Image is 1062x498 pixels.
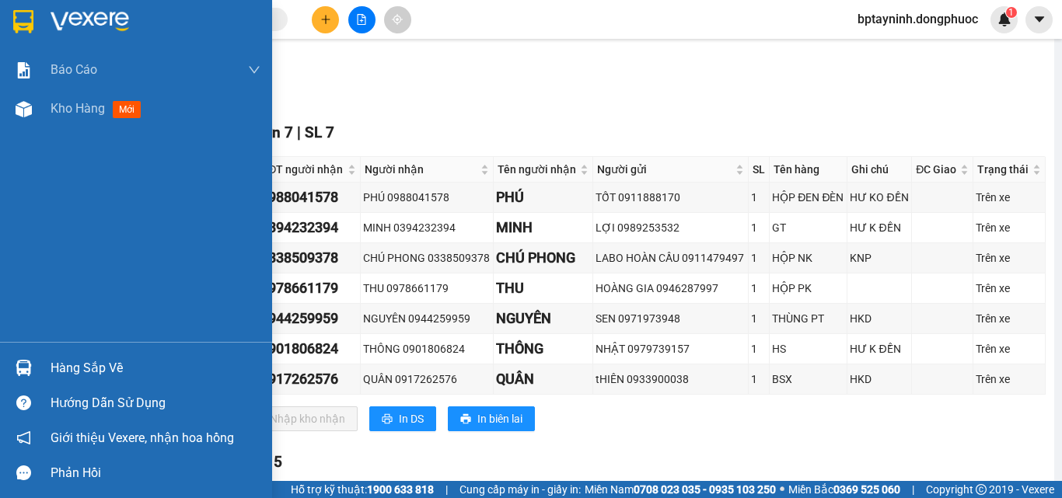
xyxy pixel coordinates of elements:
div: BSX [772,371,844,388]
div: 1 [751,340,767,357]
span: Người gửi [597,161,732,178]
td: MINH [494,213,593,243]
div: 1 [751,310,767,327]
div: Phản hồi [51,461,260,485]
strong: ĐỒNG PHƯỚC [123,9,213,22]
span: down [248,64,260,76]
span: | [912,481,914,498]
button: caret-down [1025,6,1053,33]
td: THU [494,273,593,304]
td: QUÂN [494,364,593,395]
span: Giới thiệu Vexere, nhận hoa hồng [51,428,234,448]
div: tHIÊN 0933900038 [596,371,746,388]
div: CHÚ PHONG [496,247,590,269]
div: Trên xe [976,371,1043,388]
div: Hướng dẫn sử dụng [51,392,260,415]
div: LỢI 0989253532 [596,219,746,236]
span: Hỗ trợ kỹ thuật: [291,481,434,498]
div: Trên xe [976,310,1043,327]
div: 1 [751,280,767,297]
div: Trên xe [976,219,1043,236]
div: 1 [751,189,767,206]
div: TỐT 0911888170 [596,189,746,206]
span: ĐC Giao [916,161,957,178]
button: downloadNhập kho nhận [240,406,358,431]
div: THU [496,277,590,299]
div: CHÚ PHONG 0338509378 [363,249,491,266]
th: Tên hàng [770,157,847,183]
div: SEN 0971973948 [596,310,746,327]
div: 1 [751,219,767,236]
span: question-circle [16,395,31,410]
td: CHÚ PHONG [494,243,593,273]
div: GT [772,219,844,236]
span: bptayninh.dongphuoc [845,9,990,29]
span: 13:02:07 [DATE] [34,113,95,122]
span: message [16,465,31,480]
div: HƯ K ĐỀN [850,219,909,236]
img: warehouse-icon [16,101,32,117]
div: 0901806824 [260,338,357,360]
div: HKD [850,371,909,388]
span: Kho hàng [51,101,105,116]
div: 1 [751,371,767,388]
td: 0338509378 [258,243,360,273]
span: caret-down [1032,12,1046,26]
button: aim [384,6,411,33]
div: KNP [850,249,909,266]
div: HỘP PK [772,280,844,297]
div: LABO HOÀN CẦU 0911479497 [596,249,746,266]
span: Tên người nhận [498,161,577,178]
div: QUÂN 0917262576 [363,371,491,388]
div: Trên xe [976,249,1043,266]
div: HKD [850,310,909,327]
div: 0988041578 [260,186,357,208]
div: PHÚ 0988041578 [363,189,491,206]
th: Ghi chú [847,157,912,183]
span: [PERSON_NAME]: [5,100,162,110]
img: icon-new-feature [997,12,1011,26]
span: In DS [399,410,424,427]
span: Đơn 7 [252,124,293,141]
div: HỘP ĐEN ĐÈN [772,189,844,206]
span: In ngày: [5,113,95,122]
strong: 0369 525 060 [833,483,900,496]
span: Miền Nam [585,481,776,498]
td: 0988041578 [258,183,360,213]
div: Trên xe [976,189,1043,206]
div: HS [772,340,844,357]
div: HƯ KO ĐỀN [850,189,909,206]
div: NHẬT 0979739157 [596,340,746,357]
div: Trên xe [976,280,1043,297]
button: printerIn biên lai [448,406,535,431]
span: file-add [356,14,367,25]
span: In biên lai [477,410,522,427]
img: solution-icon [16,62,32,78]
div: Hàng sắp về [51,357,260,380]
div: HỘP NK [772,249,844,266]
div: THÙNG PT [772,310,844,327]
td: NGUYÊN [494,304,593,334]
span: mới [113,101,141,118]
button: printerIn DS [369,406,436,431]
td: 0394232394 [258,213,360,243]
span: printer [382,413,393,426]
span: ⚪️ [780,486,784,493]
div: MINH [496,217,590,239]
button: file-add [348,6,376,33]
div: NGUYÊN 0944259959 [363,310,491,327]
div: MINH 0394232394 [363,219,491,236]
span: SĐT người nhận [262,161,344,178]
div: HOÀNG GIA 0946287997 [596,280,746,297]
span: 1 [1008,7,1014,18]
sup: 1 [1006,7,1017,18]
div: HƯ K ĐỀN [850,340,909,357]
span: Trạng thái [977,161,1029,178]
img: warehouse-icon [16,360,32,376]
strong: 0708 023 035 - 0935 103 250 [634,483,776,496]
div: QUÂN [496,368,590,390]
div: Trên xe [976,340,1043,357]
div: 0338509378 [260,247,357,269]
td: THÔNG [494,334,593,364]
div: 0944259959 [260,308,357,329]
